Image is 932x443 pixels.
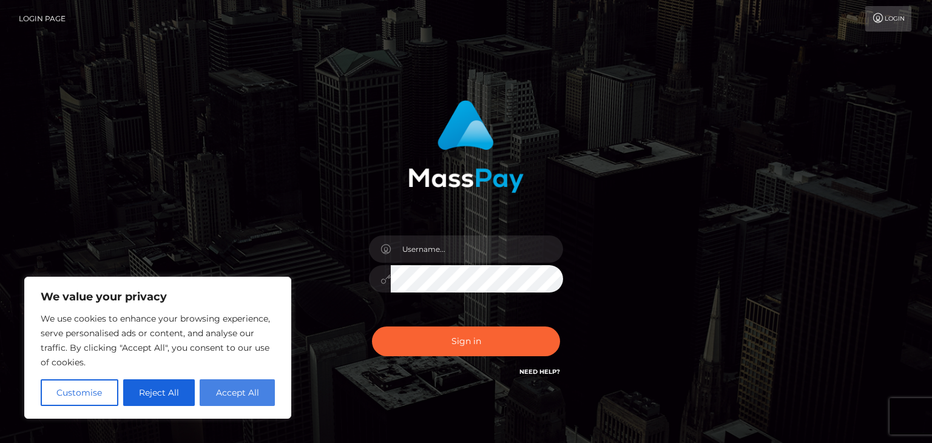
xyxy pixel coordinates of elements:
a: Need Help? [519,368,560,376]
p: We value your privacy [41,289,275,304]
button: Customise [41,379,118,406]
p: We use cookies to enhance your browsing experience, serve personalised ads or content, and analys... [41,311,275,370]
button: Reject All [123,379,195,406]
button: Sign in [372,326,560,356]
input: Username... [391,235,563,263]
a: Login Page [19,6,66,32]
button: Accept All [200,379,275,406]
a: Login [865,6,911,32]
div: We value your privacy [24,277,291,419]
img: MassPay Login [408,100,524,193]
